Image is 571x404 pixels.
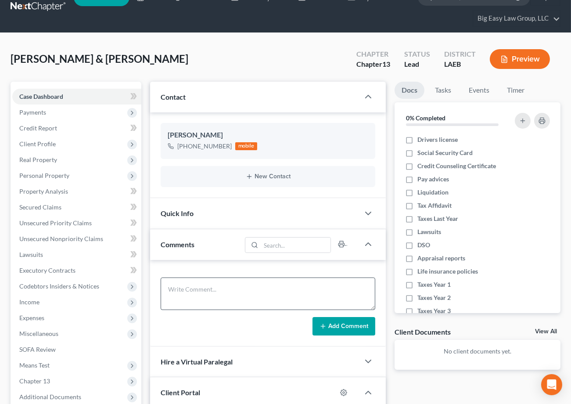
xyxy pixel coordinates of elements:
[12,263,141,278] a: Executory Contracts
[12,120,141,136] a: Credit Report
[462,82,496,99] a: Events
[12,89,141,105] a: Case Dashboard
[428,82,458,99] a: Tasks
[235,142,257,150] div: mobile
[19,140,56,148] span: Client Profile
[417,293,451,302] span: Taxes Year 2
[12,199,141,215] a: Secured Claims
[161,388,200,397] span: Client Portal
[19,124,57,132] span: Credit Report
[19,219,92,227] span: Unsecured Priority Claims
[417,254,465,263] span: Appraisal reports
[161,209,194,217] span: Quick Info
[541,374,562,395] div: Open Intercom Messenger
[19,235,103,242] span: Unsecured Nonpriority Claims
[168,173,368,180] button: New Contact
[19,330,58,337] span: Miscellaneous
[161,357,233,366] span: Hire a Virtual Paralegal
[395,327,451,336] div: Client Documents
[19,203,61,211] span: Secured Claims
[500,82,531,99] a: Timer
[12,184,141,199] a: Property Analysis
[19,188,68,195] span: Property Analysis
[19,282,99,290] span: Codebtors Insiders & Notices
[535,328,557,335] a: View All
[19,393,81,400] span: Additional Documents
[19,108,46,116] span: Payments
[473,11,560,26] a: Big Easy Law Group, LLC
[417,214,458,223] span: Taxes Last Year
[417,148,473,157] span: Social Security Card
[177,142,232,151] div: [PHONE_NUMBER]
[404,49,430,59] div: Status
[19,361,50,369] span: Means Test
[356,59,390,69] div: Chapter
[168,130,368,141] div: [PERSON_NAME]
[417,307,451,315] span: Taxes Year 3
[444,49,476,59] div: District
[19,172,69,179] span: Personal Property
[19,346,56,353] span: SOFA Review
[444,59,476,69] div: LAEB
[406,114,445,122] strong: 0% Completed
[490,49,550,69] button: Preview
[19,314,44,321] span: Expenses
[161,93,186,101] span: Contact
[417,201,452,210] span: Tax Affidavit
[12,231,141,247] a: Unsecured Nonpriority Claims
[382,60,390,68] span: 13
[19,377,50,385] span: Chapter 13
[12,342,141,357] a: SOFA Review
[417,241,430,249] span: DSO
[417,162,496,170] span: Credit Counseling Certificate
[312,317,375,335] button: Add Comment
[19,93,63,100] span: Case Dashboard
[417,175,449,184] span: Pay advices
[11,52,188,65] span: [PERSON_NAME] & [PERSON_NAME]
[261,238,331,252] input: Search...
[417,280,451,289] span: Taxes Year 1
[417,135,458,144] span: Drivers license
[19,298,40,306] span: Income
[12,247,141,263] a: Lawsuits
[19,251,43,258] span: Lawsuits
[417,267,478,276] span: Life insurance policies
[19,267,75,274] span: Executory Contracts
[402,347,553,356] p: No client documents yet.
[19,156,57,163] span: Real Property
[417,227,441,236] span: Lawsuits
[161,240,194,249] span: Comments
[404,59,430,69] div: Lead
[12,215,141,231] a: Unsecured Priority Claims
[417,188,449,197] span: Liquidation
[395,82,424,99] a: Docs
[356,49,390,59] div: Chapter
